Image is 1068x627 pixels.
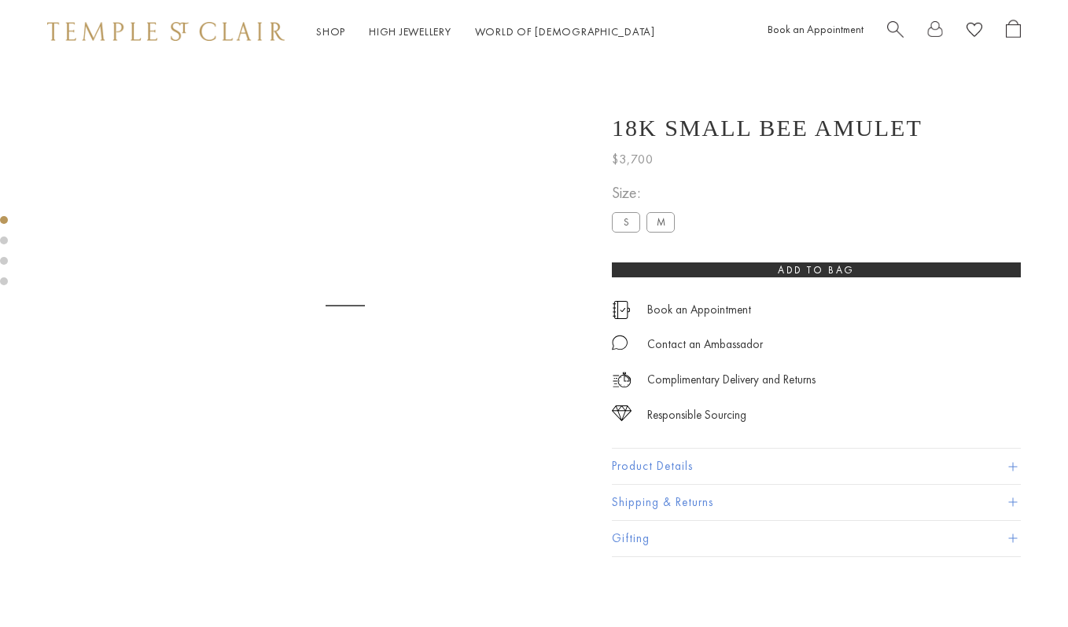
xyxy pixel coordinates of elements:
nav: Main navigation [316,22,655,42]
label: M [646,212,675,232]
span: Size: [612,180,681,206]
a: View Wishlist [967,20,982,44]
img: icon_delivery.svg [612,370,632,390]
a: World of [DEMOGRAPHIC_DATA]World of [DEMOGRAPHIC_DATA] [475,24,655,38]
img: MessageIcon-01_2.svg [612,335,628,350]
img: icon_sourcing.svg [612,405,632,421]
a: Open Shopping Bag [1006,20,1021,44]
img: icon_appointment.svg [612,301,631,319]
div: Contact an Ambassador [647,335,763,354]
a: Book an Appointment [768,22,864,36]
button: Gifting [612,521,1021,556]
div: Responsible Sourcing [647,405,746,425]
span: $3,700 [612,149,654,170]
label: S [612,212,640,232]
p: Complimentary Delivery and Returns [647,370,816,390]
a: Book an Appointment [647,301,751,318]
h1: 18K Small Bee Amulet [612,115,923,141]
span: Add to bag [778,263,855,277]
img: Temple St. Clair [47,22,285,41]
button: Product Details [612,449,1021,484]
button: Add to bag [612,262,1021,277]
a: High JewelleryHigh Jewellery [369,24,451,38]
a: ShopShop [316,24,345,38]
a: Search [887,20,904,44]
button: Shipping & Returns [612,485,1021,520]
